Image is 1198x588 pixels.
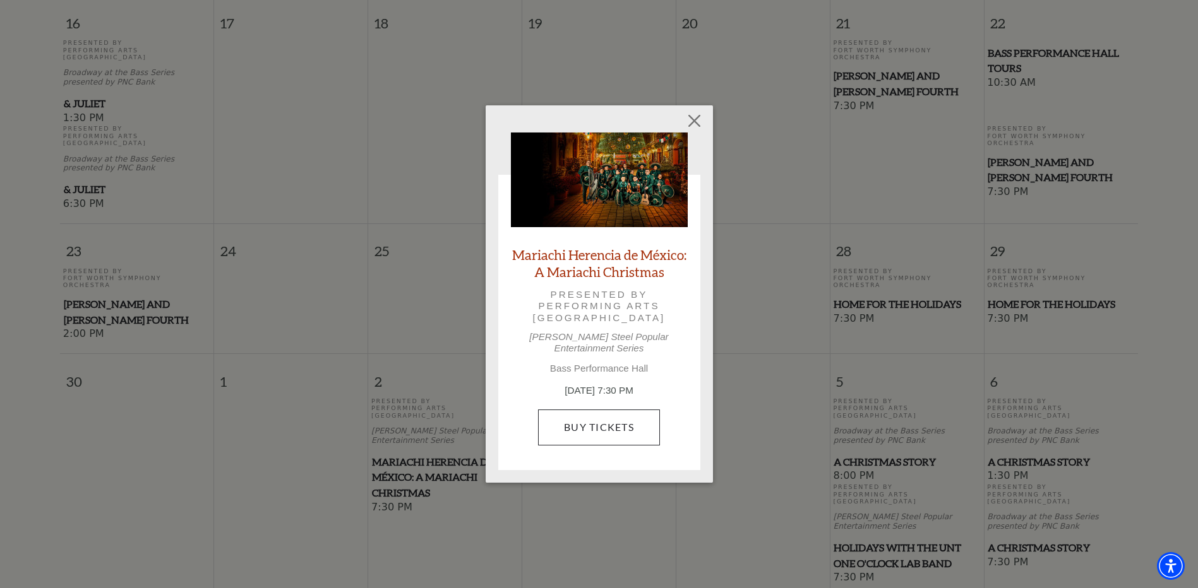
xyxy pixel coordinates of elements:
[511,363,688,374] p: Bass Performance Hall
[511,246,688,280] a: Mariachi Herencia de México: A Mariachi Christmas
[511,132,688,227] img: Mariachi Herencia de México: A Mariachi Christmas
[529,289,670,324] p: Presented by Performing Arts [GEOGRAPHIC_DATA]
[511,331,688,354] p: [PERSON_NAME] Steel Popular Entertainment Series
[511,384,688,398] p: [DATE] 7:30 PM
[538,409,660,445] a: Buy Tickets
[682,109,706,133] button: Close
[1157,552,1185,580] div: Accessibility Menu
